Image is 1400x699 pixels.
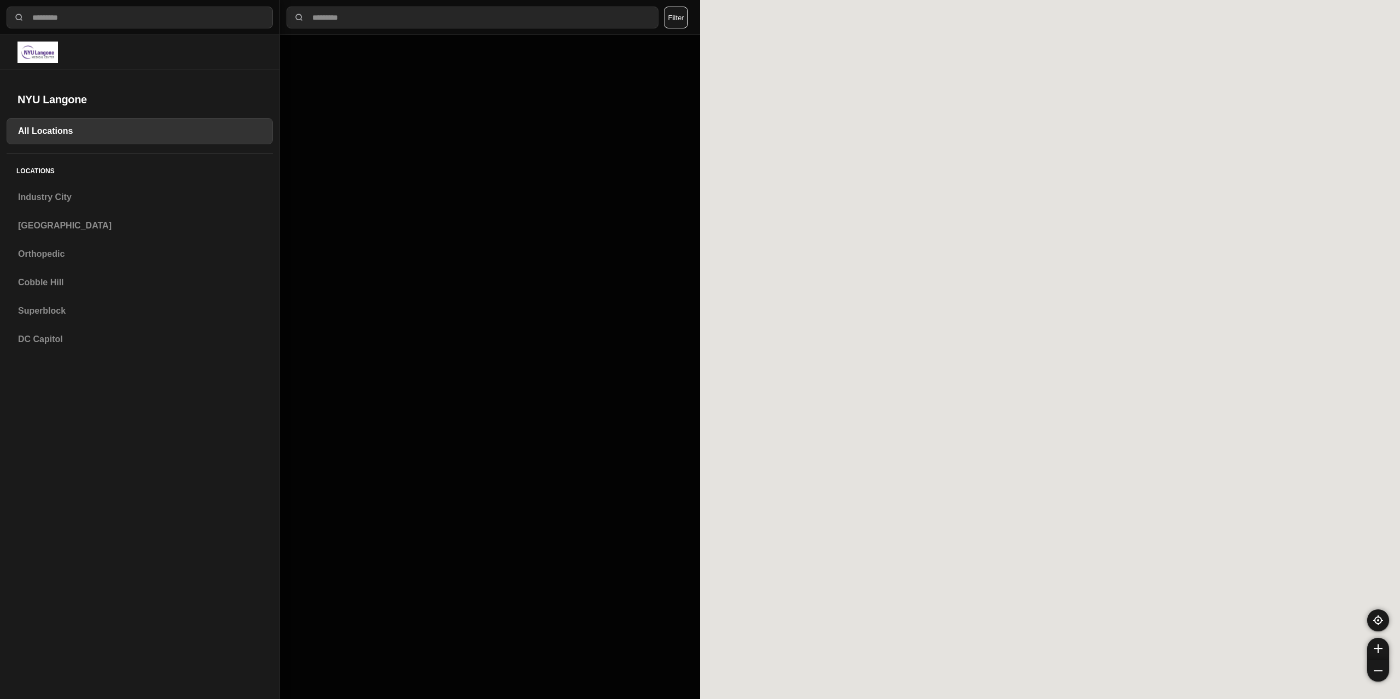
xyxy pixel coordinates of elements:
[1367,638,1389,660] button: zoom-in
[1374,666,1382,675] img: zoom-out
[7,118,273,144] a: All Locations
[294,12,305,23] img: search
[18,304,261,318] h3: Superblock
[18,125,261,138] h3: All Locations
[7,213,273,239] a: [GEOGRAPHIC_DATA]
[14,12,25,23] img: search
[7,184,273,210] a: Industry City
[1374,644,1382,653] img: zoom-in
[7,298,273,324] a: Superblock
[7,326,273,353] a: DC Capitol
[1367,609,1389,631] button: recenter
[18,248,261,261] h3: Orthopedic
[18,191,261,204] h3: Industry City
[7,269,273,296] a: Cobble Hill
[17,92,262,107] h2: NYU Langone
[18,276,261,289] h3: Cobble Hill
[1373,615,1383,625] img: recenter
[18,333,261,346] h3: DC Capitol
[7,154,273,184] h5: Locations
[1367,660,1389,682] button: zoom-out
[664,7,688,28] button: Filter
[7,241,273,267] a: Orthopedic
[17,42,58,63] img: logo
[18,219,261,232] h3: [GEOGRAPHIC_DATA]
